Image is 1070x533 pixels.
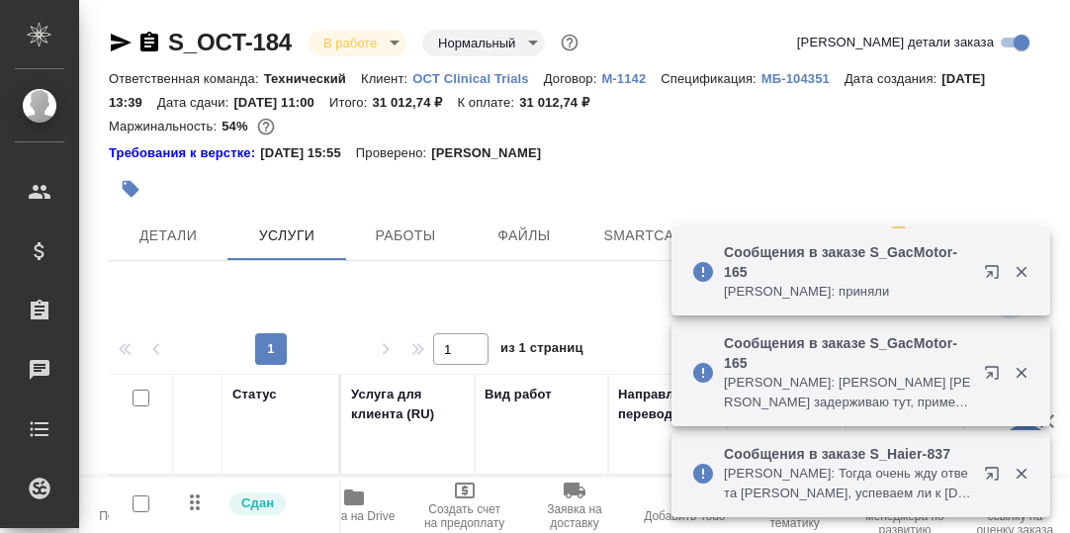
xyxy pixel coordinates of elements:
p: [PERSON_NAME] [431,143,556,163]
p: [DATE] 15:55 [260,143,356,163]
span: Чат [838,222,933,247]
p: Маржинальность: [109,119,222,133]
div: В работе [422,30,545,56]
span: Файлы [477,223,572,248]
div: В работе [308,30,406,56]
button: Скопировать ссылку для ЯМессенджера [109,31,133,54]
div: Услуга для клиента (RU) [351,385,465,424]
span: Пересчитать [99,509,169,523]
p: 54% [222,119,252,133]
p: Итого: [329,95,372,110]
span: Создать счет на предоплату [421,502,507,530]
button: Скачать КП [189,478,299,533]
button: Открыть в новой вкладке [972,252,1020,300]
p: Спецификация: [661,71,760,86]
p: [PERSON_NAME]: приняли [724,282,971,302]
p: [DATE] 11:00 [233,95,329,110]
a: OCT Clinical Trials [412,69,544,86]
p: Сообщения в заказе S_Haier-837 [724,444,971,464]
span: Услуги [239,223,334,248]
span: [PERSON_NAME] детали заказа [797,33,994,52]
a: МБ-104351 [761,69,845,86]
button: Нормальный [432,35,521,51]
p: Договор: [544,71,602,86]
button: Добавить тэг [109,167,152,211]
span: Рекламация [714,223,814,248]
p: Сдан [241,493,274,513]
p: M-1142 [601,71,661,86]
p: Технический [264,71,361,86]
a: S_OCT-184 [168,29,292,55]
p: Проверено: [356,143,432,163]
p: МБ-104351 [761,71,845,86]
a: Требования к верстке: [109,143,260,163]
p: Сообщения в заказе S_GacMotor-165 [724,242,971,282]
button: Открыть в новой вкладке [972,353,1020,400]
button: Доп статусы указывают на важность/срочность заказа [557,30,582,55]
div: Направление перевода [618,385,717,424]
button: Открыть в новой вкладке [972,454,1020,501]
button: В работе [317,35,383,51]
a: M-1142 [601,69,661,86]
button: Пересчитать [79,478,189,533]
button: Закрыть [1001,465,1041,483]
p: Дата сдачи: [157,95,233,110]
button: Заявка на доставку [519,478,629,533]
p: Дата создания: [845,71,941,86]
button: Папка на Drive [300,478,409,533]
p: [PERSON_NAME]: [PERSON_NAME] [PERSON_NAME] задерживаю тут, примерно на час [724,373,971,412]
svg: Отписаться [887,223,911,247]
button: 11846.18 RUB; [253,114,279,139]
span: Работы [358,223,453,248]
p: 31 012,74 ₽ [372,95,457,110]
p: Сообщения в заказе S_GacMotor-165 [724,333,971,373]
span: Добавить Todo [644,509,725,523]
button: Добавить Todo [630,478,740,533]
p: Ответственная команда: [109,71,264,86]
button: Закрыть [1001,364,1041,382]
button: Закрыть [1001,263,1041,281]
div: Вид работ [485,385,552,404]
p: OCT Clinical Trials [412,71,544,86]
p: [PERSON_NAME]: Тогда очень жду ответа [PERSON_NAME], успеваем ли к [DATE] к 10-11 подверстать, пр... [724,464,971,503]
p: 31 012,74 ₽ [519,95,604,110]
div: Статус [232,385,277,404]
p: Клиент: [361,71,412,86]
button: Скопировать ссылку [137,31,161,54]
span: из 1 страниц [500,336,583,365]
span: Smartcat [595,223,690,248]
button: Создать счет на предоплату [409,478,519,533]
span: Папка на Drive [313,509,395,523]
span: Заявка на доставку [531,502,617,530]
p: К оплате: [457,95,519,110]
span: Детали [121,223,216,248]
